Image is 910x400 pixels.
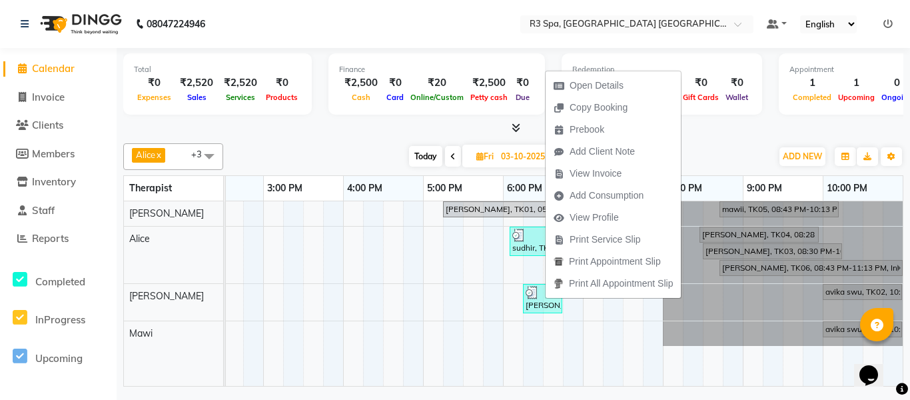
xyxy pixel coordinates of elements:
span: Expenses [134,93,175,102]
div: ₹2,500 [339,75,383,91]
div: Redemption [572,64,751,75]
div: ₹0 [511,75,534,91]
span: Print Service Slip [570,233,641,247]
a: 6:00 PM [504,179,546,198]
span: Services [223,93,258,102]
input: 2025-10-03 [497,147,564,167]
span: Online/Custom [407,93,467,102]
span: Products [262,93,301,102]
div: ₹0 [383,75,407,91]
div: ₹2,500 [467,75,511,91]
iframe: chat widget [854,347,897,387]
a: Reports [3,231,113,247]
span: ADD NEW [783,151,822,161]
span: Print All Appointment Slip [569,277,673,291]
span: Add Consumption [570,189,644,203]
a: Inventory [3,175,113,190]
a: 3:00 PM [264,179,306,198]
a: Calendar [3,61,113,77]
span: Members [32,147,75,160]
div: [PERSON_NAME], TK06, 08:43 PM-11:13 PM, Indulgence (Complete Spa Ritual) 150 [721,262,897,274]
div: 1 [835,75,878,91]
span: Completed [789,93,835,102]
img: printall.png [554,279,564,289]
div: mawii, TK05, 08:43 PM-10:13 PM, Four Hands Restoration Therapy - [DEMOGRAPHIC_DATA] 90 [721,203,837,215]
button: ADD NEW [779,147,825,166]
span: Sales [184,93,210,102]
span: InProgress [35,313,85,326]
a: 10:00 PM [823,179,871,198]
div: [PERSON_NAME] , TK07, 06:15 PM-06:45 PM, Thai Foot Reflexology 30 [524,286,561,311]
img: logo [34,5,125,43]
span: Upcoming [35,352,83,365]
img: printapt.png [554,257,564,267]
span: Staff [32,204,55,217]
span: Alice [129,233,150,245]
div: ₹2,520 [219,75,262,91]
span: Cash [348,93,374,102]
span: Petty cash [467,93,511,102]
span: Wallet [722,93,751,102]
span: View Profile [570,211,619,225]
span: Open Details [570,79,624,93]
span: Mawi [129,327,153,339]
span: Alice [136,149,155,160]
div: ₹0 [680,75,722,91]
a: x [155,149,161,160]
div: avika swu, TK02, 10:00 PM-11:00 PM, Deep Tissue Repair Therapy - [DEMOGRAPHIC_DATA] 60 [824,286,901,298]
div: ₹0 [262,75,301,91]
span: Prebook [570,123,604,137]
span: Today [409,146,442,167]
span: Add Client Note [570,145,635,159]
a: Clients [3,118,113,133]
div: [PERSON_NAME], TK03, 08:30 PM-10:15 PM, Blissful Connect (Couples Ritual) - [DEMOGRAPHIC_DATA] 105 [704,245,841,257]
span: Therapist [129,182,172,194]
span: Clients [32,119,63,131]
span: +3 [191,149,212,159]
span: View Invoice [570,167,622,181]
div: [PERSON_NAME], TK04, 08:28 PM-09:58 PM, Couple Rejuvenation Therapy 90 [701,229,817,241]
a: 9:00 PM [743,179,785,198]
span: Due [512,93,533,102]
div: ₹20 [407,75,467,91]
div: Total [134,64,301,75]
div: 1 [789,75,835,91]
div: ₹0 [134,75,175,91]
a: Invoice [3,90,113,105]
div: Finance [339,64,534,75]
span: Copy Booking [570,101,628,115]
div: ₹2,520 [175,75,219,91]
span: Reports [32,232,69,245]
a: Members [3,147,113,162]
span: Fri [473,151,497,161]
span: Invoice [32,91,65,103]
span: Inventory [32,175,76,188]
span: Calendar [32,62,75,75]
a: 5:00 PM [424,179,466,198]
div: avika swu, TK02, 10:00 PM-11:00 PM, Deep Tissue Repair Therapy - [DEMOGRAPHIC_DATA] 60 [824,323,901,335]
span: [PERSON_NAME] [129,207,204,219]
a: Staff [3,203,113,219]
span: Card [383,93,407,102]
span: [PERSON_NAME] [129,290,204,302]
div: ₹0 [722,75,751,91]
span: Completed [35,275,85,288]
b: 08047224946 [147,5,205,43]
span: Upcoming [835,93,878,102]
a: 8:00 PM [664,179,705,198]
a: 4:00 PM [344,179,386,198]
span: Gift Cards [680,93,722,102]
div: [PERSON_NAME], TK01, 05:15 PM-06:45 PM, Deep Tissue Repair Therapy - [DEMOGRAPHIC_DATA] 90 [444,203,561,215]
span: Print Appointment Slip [569,255,661,269]
div: sudhir, TK08, 06:05 PM-07:35 PM, Traditional Swedish Relaxation Therapy - [DEMOGRAPHIC_DATA] 90 [511,229,628,254]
